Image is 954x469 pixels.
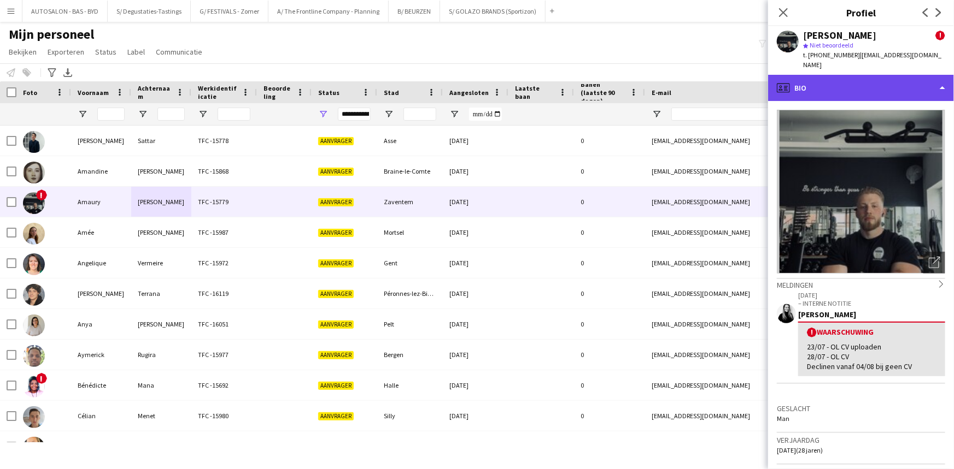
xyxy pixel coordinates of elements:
[71,370,131,400] div: Bénédicte
[131,187,191,217] div: [PERSON_NAME]
[131,248,191,278] div: Vermeire
[469,108,502,121] input: Aangesloten Filter Invoer
[377,278,443,308] div: Péronnes-lez-Binche
[71,126,131,156] div: [PERSON_NAME]
[318,382,354,390] span: Aanvrager
[935,31,945,40] span: !
[645,156,864,186] div: [EMAIL_ADDRESS][DOMAIN_NAME]
[377,370,443,400] div: Halle
[671,108,857,121] input: E-mail Filter Invoer
[377,156,443,186] div: Braine-le-Comte
[318,109,328,119] button: Open Filtermenu
[652,109,662,119] button: Open Filtermenu
[574,370,645,400] div: 0
[807,342,937,372] div: 23/07 - OL CV uploaden 28/07 - OL CV Declinen vanaf 04/08 bij geen CV
[36,189,47,200] span: !
[377,401,443,431] div: Silly
[131,309,191,339] div: [PERSON_NAME]
[318,88,340,97] span: Status
[645,401,864,431] div: [EMAIL_ADDRESS][DOMAIN_NAME]
[71,401,131,431] div: Célian
[645,340,864,370] div: [EMAIL_ADDRESS][DOMAIN_NAME]
[151,45,207,59] a: Communicatie
[443,156,508,186] div: [DATE]
[191,370,257,400] div: TFC -15692
[803,31,876,40] div: [PERSON_NAME]
[798,310,945,319] div: [PERSON_NAME]
[71,156,131,186] div: Amandine
[807,327,937,337] div: Waarschuwing
[443,187,508,217] div: [DATE]
[191,126,257,156] div: TFC -15778
[777,446,823,454] span: [DATE] (28 jaren)
[78,109,87,119] button: Open Filtermenu
[384,88,399,97] span: Stad
[191,156,257,186] div: TFC -15868
[23,131,45,153] img: Abdelaziz Sattar
[4,45,41,59] a: Bekijken
[443,370,508,400] div: [DATE]
[71,217,131,247] div: Amée
[131,278,191,308] div: Terrana
[318,198,354,206] span: Aanvrager
[923,252,945,274] div: Foto's pop-up openen
[443,340,508,370] div: [DATE]
[377,217,443,247] div: Mortsel
[191,431,257,461] div: TFC -15811
[318,290,354,298] span: Aanvrager
[318,351,354,359] span: Aanvrager
[443,248,508,278] div: [DATE]
[803,51,860,59] span: t. [PHONE_NUMBER]
[71,248,131,278] div: Angelique
[48,47,84,57] span: Exporteren
[138,84,172,100] span: Achternaam
[777,403,945,413] h3: Geslacht
[191,340,257,370] div: TFC -15977
[777,110,945,274] img: Crew avatar of foto
[777,435,945,445] h3: Verjaardag
[645,309,864,339] div: [EMAIL_ADDRESS][DOMAIN_NAME]
[191,309,257,339] div: TFC -16051
[574,187,645,217] div: 0
[403,108,436,121] input: Stad Filter Invoer
[574,156,645,186] div: 0
[71,340,131,370] div: Aymerick
[318,168,354,176] span: Aanvrager
[45,66,58,79] app-action-btn: Geavanceerde filters
[581,80,625,105] span: Banen (laatste 90 dagen)
[9,26,94,43] span: Mijn personeel
[377,187,443,217] div: Zaventem
[131,340,191,370] div: Rugira
[449,88,489,97] span: Aangesloten
[23,223,45,245] img: Amée Van Gysel
[777,278,945,290] div: Meldingen
[23,253,45,275] img: Angelique Vermeire
[574,431,645,461] div: 0
[131,126,191,156] div: Sattar
[803,51,941,69] span: | [EMAIL_ADDRESS][DOMAIN_NAME]
[78,88,109,97] span: Voornaam
[71,278,131,308] div: [PERSON_NAME]
[36,373,47,384] span: !
[440,1,546,22] button: S/ GOLAZO BRANDS (Sportizon)
[377,340,443,370] div: Bergen
[574,401,645,431] div: 0
[574,248,645,278] div: 0
[131,217,191,247] div: [PERSON_NAME]
[268,1,389,22] button: A/ The Frontline Company - Planning
[23,192,45,214] img: Amaury Van Nuffel
[443,217,508,247] div: [DATE]
[191,248,257,278] div: TFC -15972
[131,401,191,431] div: Menet
[198,109,208,119] button: Open Filtermenu
[443,278,508,308] div: [DATE]
[384,109,394,119] button: Open Filtermenu
[156,47,202,57] span: Communicatie
[443,401,508,431] div: [DATE]
[23,345,45,367] img: Aymerick Rugira
[131,370,191,400] div: Mana
[23,376,45,397] img: Bénédicte Mana
[768,75,954,101] div: Bio
[191,187,257,217] div: TFC -15779
[23,162,45,183] img: Amandine Dalli Cardillo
